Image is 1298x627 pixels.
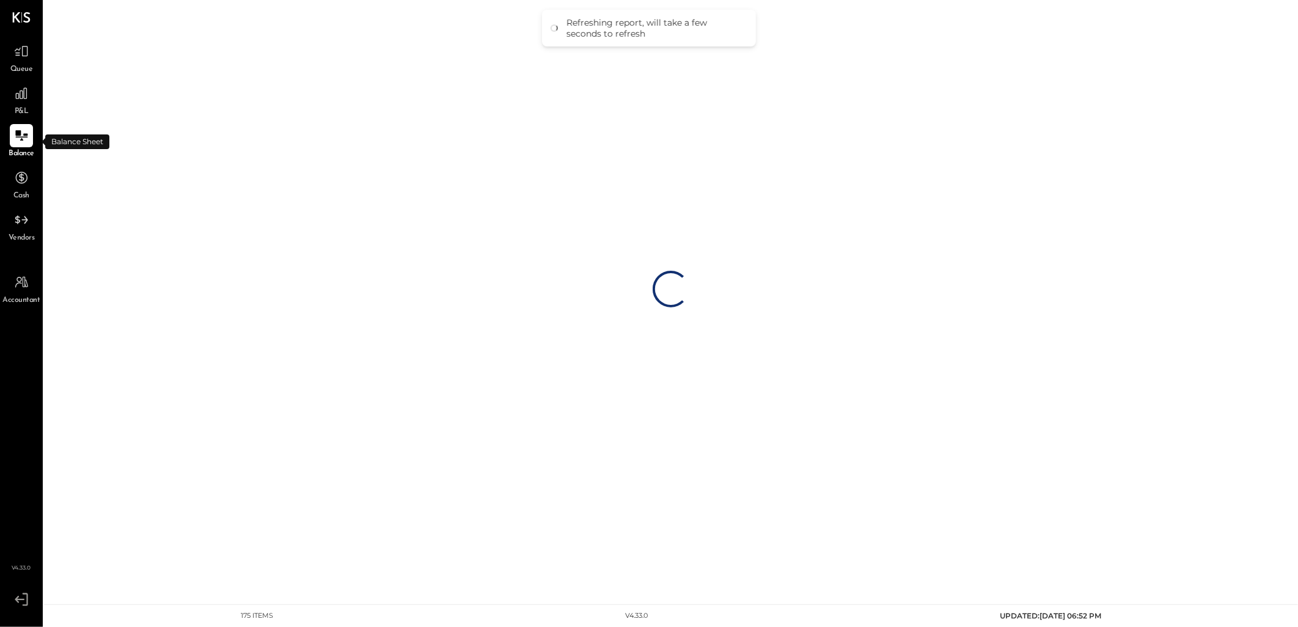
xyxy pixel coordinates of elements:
span: Accountant [3,295,40,306]
span: P&L [15,106,29,117]
span: Vendors [9,233,35,244]
a: Balance [1,124,42,159]
a: Queue [1,40,42,75]
span: Cash [13,191,29,202]
div: 175 items [241,611,273,621]
a: Vendors [1,208,42,244]
div: Balance Sheet [45,134,109,149]
span: UPDATED: [DATE] 06:52 PM [1000,611,1101,620]
a: Cash [1,166,42,202]
a: Accountant [1,271,42,306]
div: Refreshing report, will take a few seconds to refresh [566,17,744,39]
span: Queue [10,64,33,75]
a: P&L [1,82,42,117]
div: v 4.33.0 [625,611,648,621]
span: Balance [9,148,34,159]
